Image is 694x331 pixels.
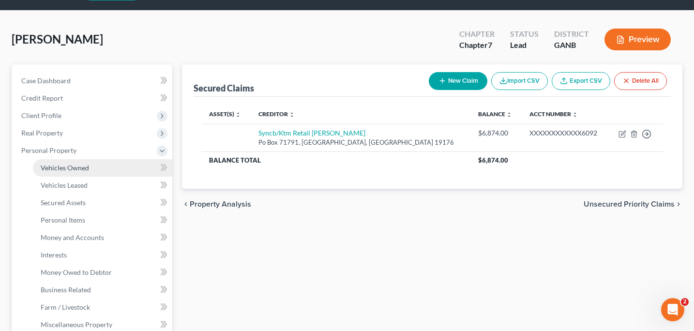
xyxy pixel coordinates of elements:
div: $6,874.00 [478,128,514,138]
span: Personal Items [41,216,85,224]
div: Chapter [459,29,495,40]
span: Vehicles Owned [41,164,89,172]
i: chevron_right [675,200,682,208]
span: Vehicles Leased [41,181,88,189]
a: Case Dashboard [14,72,172,90]
a: Secured Assets [33,194,172,211]
a: Farm / Livestock [33,299,172,316]
span: Case Dashboard [21,76,71,85]
button: chevron_left Property Analysis [182,200,251,208]
span: Farm / Livestock [41,303,90,311]
div: GANB [554,40,589,51]
i: unfold_more [235,112,241,118]
span: Unsecured Priority Claims [584,200,675,208]
a: Money and Accounts [33,229,172,246]
div: Secured Claims [194,82,254,94]
span: Client Profile [21,111,61,120]
span: 2 [681,298,689,306]
span: Credit Report [21,94,63,102]
a: Vehicles Leased [33,177,172,194]
a: Asset(s) unfold_more [209,110,241,118]
i: unfold_more [289,112,295,118]
span: Property Analysis [190,200,251,208]
a: Export CSV [552,72,610,90]
button: Delete All [614,72,667,90]
button: Preview [604,29,671,50]
a: Personal Items [33,211,172,229]
a: Creditor unfold_more [258,110,295,118]
span: 7 [488,40,492,49]
i: chevron_left [182,200,190,208]
span: Personal Property [21,146,76,154]
span: $6,874.00 [478,156,508,164]
i: unfold_more [572,112,578,118]
th: Balance Total [201,151,470,169]
a: Balance unfold_more [478,110,512,118]
div: XXXXXXXXXXXX6092 [529,128,601,138]
div: Po Box 71791, [GEOGRAPHIC_DATA], [GEOGRAPHIC_DATA] 19176 [258,138,463,147]
a: Credit Report [14,90,172,107]
a: Money Owed to Debtor [33,264,172,281]
a: Interests [33,246,172,264]
span: Secured Assets [41,198,86,207]
button: Unsecured Priority Claims chevron_right [584,200,682,208]
iframe: Intercom live chat [661,298,684,321]
a: Business Related [33,281,172,299]
span: Miscellaneous Property [41,320,112,329]
div: District [554,29,589,40]
span: Real Property [21,129,63,137]
span: [PERSON_NAME] [12,32,103,46]
button: Import CSV [491,72,548,90]
a: Vehicles Owned [33,159,172,177]
span: Money and Accounts [41,233,104,241]
i: unfold_more [506,112,512,118]
div: Lead [510,40,539,51]
span: Money Owed to Debtor [41,268,112,276]
button: New Claim [429,72,487,90]
span: Business Related [41,286,91,294]
a: Acct Number unfold_more [529,110,578,118]
div: Status [510,29,539,40]
a: Syncb/Ktm Retail [PERSON_NAME] [258,129,365,137]
span: Interests [41,251,67,259]
div: Chapter [459,40,495,51]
